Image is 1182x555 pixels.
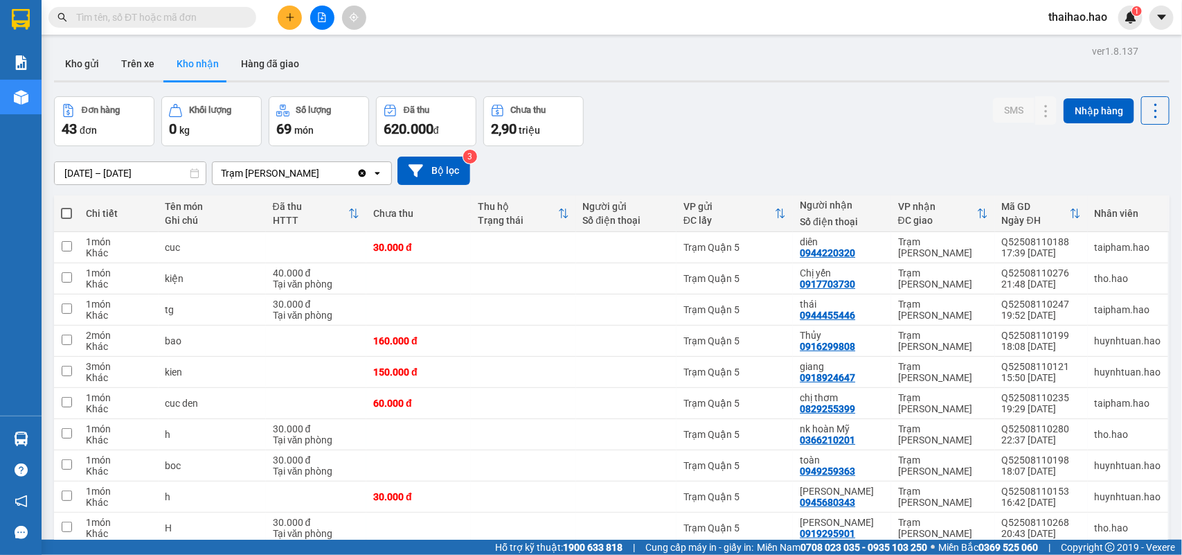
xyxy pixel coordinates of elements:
[165,491,259,502] div: h
[563,542,623,553] strong: 1900 633 818
[1095,304,1161,315] div: taipham.hao
[800,267,884,279] div: Chị yến
[373,242,464,253] div: 30.000 đ
[891,195,995,232] th: Toggle SortBy
[1095,273,1161,284] div: tho.hao
[357,168,368,179] svg: Clear value
[800,403,855,414] div: 0829255399
[1002,236,1081,247] div: Q52508110188
[800,330,884,341] div: Thủy
[1002,361,1081,372] div: Q52508110121
[55,162,206,184] input: Select a date range.
[757,540,927,555] span: Miền Nam
[285,12,295,22] span: plus
[373,208,464,219] div: Chưa thu
[165,460,259,471] div: boc
[376,96,476,146] button: Đã thu620.000đ
[800,455,884,466] div: toàn
[86,310,152,321] div: Khác
[165,215,259,226] div: Ghi chú
[683,201,775,212] div: VP gửi
[1002,517,1081,528] div: Q52508110268
[1095,398,1161,409] div: taipham.hao
[898,517,988,539] div: Trạm [PERSON_NAME]
[373,335,464,346] div: 160.000 đ
[384,121,433,137] span: 620.000
[273,434,359,446] div: Tại văn phòng
[463,150,477,164] sup: 3
[372,168,383,179] svg: open
[683,398,786,409] div: Trạm Quận 5
[800,372,855,383] div: 0918924647
[230,47,310,80] button: Hàng đã giao
[800,279,855,290] div: 0917703730
[978,542,1038,553] strong: 0369 525 060
[683,215,775,226] div: ĐC lấy
[683,335,786,346] div: Trạm Quận 5
[898,486,988,508] div: Trạm [PERSON_NAME]
[165,242,259,253] div: cuc
[86,423,152,434] div: 1 món
[898,299,988,321] div: Trạm [PERSON_NAME]
[269,96,369,146] button: Số lượng69món
[86,497,152,508] div: Khác
[129,34,579,51] li: 26 Phó Cơ Điều, Phường 12
[800,517,884,528] div: bs liêm
[189,105,231,115] div: Khối lượng
[433,125,439,136] span: đ
[1002,528,1081,539] div: 20:43 [DATE]
[165,398,259,409] div: cuc den
[800,299,884,310] div: thái
[317,12,327,22] span: file-add
[800,486,884,497] div: anh vĩnh
[165,47,230,80] button: Kho nhận
[14,90,28,105] img: warehouse-icon
[633,540,635,555] span: |
[373,367,464,378] div: 150.000 đ
[397,157,470,185] button: Bộ lọc
[898,215,977,226] div: ĐC giao
[1002,267,1081,279] div: Q52508110276
[1002,215,1070,226] div: Ngày ĐH
[898,267,988,290] div: Trạm [PERSON_NAME]
[296,105,332,115] div: Số lượng
[1092,44,1138,59] div: ver 1.8.137
[165,335,259,346] div: bao
[273,310,359,321] div: Tại văn phòng
[273,455,359,466] div: 30.000 đ
[1002,310,1081,321] div: 19:52 [DATE]
[1095,429,1161,440] div: tho.hao
[1095,335,1161,346] div: huynhtuan.hao
[898,201,977,212] div: VP nhận
[165,201,259,212] div: Tên món
[1156,11,1168,24] span: caret-down
[511,105,546,115] div: Chưa thu
[1002,466,1081,477] div: 18:07 [DATE]
[1095,491,1161,502] div: huynhtuan.hao
[800,361,884,372] div: giang
[86,486,152,497] div: 1 món
[483,96,584,146] button: Chưa thu2,90 triệu
[898,330,988,352] div: Trạm [PERSON_NAME]
[800,200,884,211] div: Người nhận
[1002,486,1081,497] div: Q52508110153
[683,429,786,440] div: Trạm Quận 5
[1002,201,1070,212] div: Mã GD
[86,247,152,258] div: Khác
[583,201,670,212] div: Người gửi
[15,495,28,508] span: notification
[373,398,464,409] div: 60.000 đ
[86,434,152,446] div: Khác
[86,330,152,341] div: 2 món
[677,195,793,232] th: Toggle SortBy
[17,17,87,87] img: logo.jpg
[495,540,623,555] span: Hỗ trợ kỹ thuật:
[57,12,67,22] span: search
[54,96,154,146] button: Đơn hàng43đơn
[683,273,786,284] div: Trạm Quận 5
[404,105,429,115] div: Đã thu
[165,429,259,440] div: h
[938,540,1038,555] span: Miền Bắc
[273,279,359,290] div: Tại văn phòng
[273,201,348,212] div: Đã thu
